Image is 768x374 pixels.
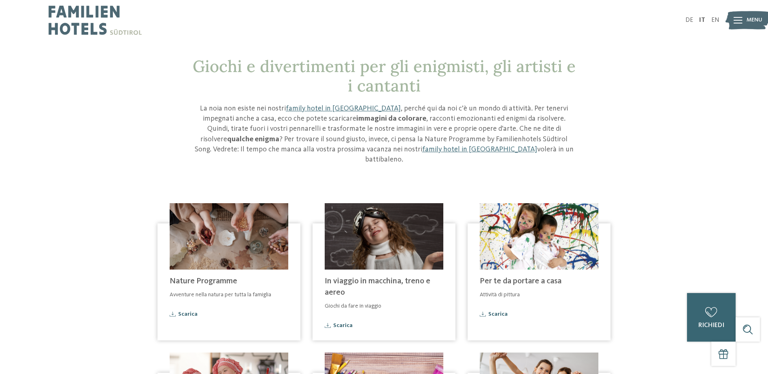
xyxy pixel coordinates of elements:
[193,56,576,96] span: Giochi e divertimenti per gli enigmisti, gli artisti e i cantanti
[698,322,724,329] span: richiedi
[170,311,288,317] a: Scarica
[178,311,198,317] span: Scarica
[480,277,562,285] span: Per te da portare a casa
[170,291,288,299] p: Avventure nella natura per tutta la famiglia
[325,203,443,270] img: ©Canva (Klotz Daniela)
[480,203,598,270] img: ©Canva (Klotz Daniela)
[333,323,353,328] span: Scarica
[325,277,430,297] span: In viaggio in macchina, treno e aereo
[170,203,288,270] img: ©Canva (Klotz Daniela)
[356,115,426,122] strong: immagini da colorare
[227,136,279,143] strong: qualche enigma
[170,277,237,285] span: Nature Programme
[711,17,719,23] a: EN
[480,311,598,317] a: Scarica
[325,323,443,328] a: Scarica
[192,104,577,165] p: La noia non esiste nei nostri , perché qui da noi c’è un mondo di attività. Per tenervi impegnati...
[325,302,443,310] p: Giochi da fare in viaggio
[699,17,705,23] a: IT
[685,17,693,23] a: DE
[422,146,537,153] a: family hotel in [GEOGRAPHIC_DATA]
[286,105,401,112] a: family hotel in [GEOGRAPHIC_DATA]
[687,293,736,342] a: richiedi
[747,16,762,24] span: Menu
[488,311,508,317] span: Scarica
[480,291,598,299] p: Attività di pittura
